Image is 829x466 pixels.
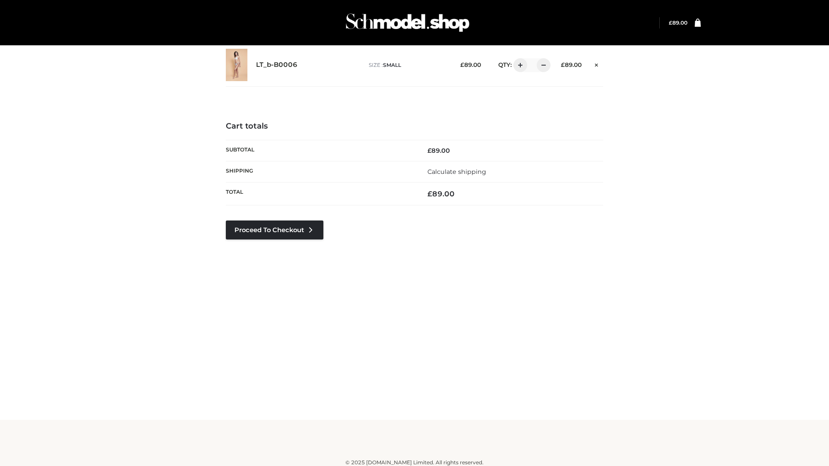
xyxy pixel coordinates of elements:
span: £ [427,147,431,154]
a: Calculate shipping [427,168,486,176]
span: £ [561,61,565,68]
a: Remove this item [590,58,603,69]
div: QTY: [490,58,547,72]
a: £89.00 [669,19,687,26]
bdi: 89.00 [427,147,450,154]
a: Proceed to Checkout [226,220,323,239]
p: size : [369,61,447,69]
th: Total [226,183,414,205]
img: Schmodel Admin 964 [343,6,472,40]
bdi: 89.00 [669,19,687,26]
span: SMALL [383,62,401,68]
th: Shipping [226,161,414,182]
span: £ [427,189,432,198]
a: LT_b-B0006 [256,61,297,69]
h4: Cart totals [226,122,603,131]
th: Subtotal [226,140,414,161]
bdi: 89.00 [460,61,481,68]
bdi: 89.00 [561,61,582,68]
span: £ [669,19,672,26]
span: £ [460,61,464,68]
bdi: 89.00 [427,189,455,198]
